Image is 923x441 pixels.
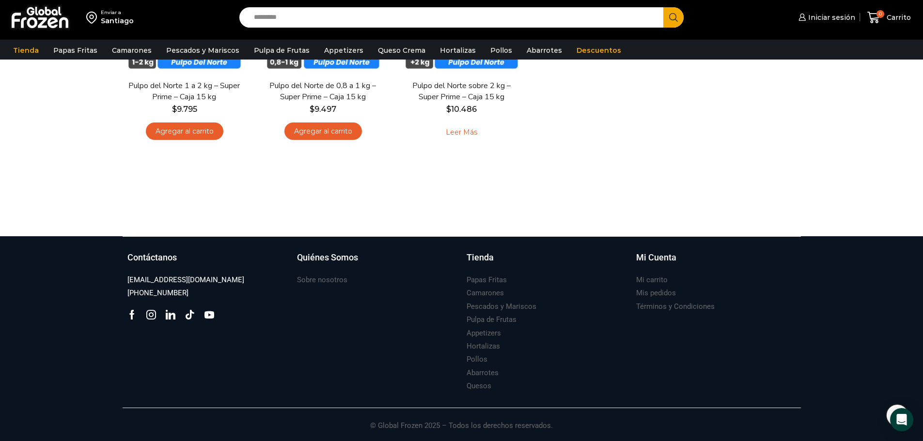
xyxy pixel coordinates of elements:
span: Iniciar sesión [806,13,855,22]
a: Papas Fritas [467,274,507,287]
h3: Contáctanos [127,251,177,264]
a: Pulpa de Frutas [249,41,314,60]
h3: Términos y Condiciones [636,302,715,312]
h3: Hortalizas [467,341,500,351]
img: address-field-icon.svg [86,9,101,26]
h3: Quiénes Somos [297,251,358,264]
span: 0 [876,10,884,18]
p: © Global Frozen 2025 – Todos los derechos reservados. [123,408,801,431]
a: Quiénes Somos [297,251,457,274]
h3: Mis pedidos [636,288,676,298]
a: Quesos [467,380,491,393]
a: Agregar al carrito: “Pulpo del Norte 1 a 2 kg - Super Prime - Caja 15 kg” [146,122,223,140]
a: Pulpo del Norte 1 a 2 kg – Super Prime – Caja 15 kg [128,80,240,103]
span: $ [446,105,451,114]
a: Papas Fritas [48,41,102,60]
a: Abarrotes [467,366,499,380]
h3: Pollos [467,354,487,365]
a: Tienda [8,41,44,60]
h3: Tienda [467,251,494,264]
h3: Pulpa de Frutas [467,315,516,325]
bdi: 9.795 [172,105,197,114]
div: Enviar a [101,9,134,16]
a: Abarrotes [522,41,567,60]
h3: [PHONE_NUMBER] [127,288,188,298]
span: $ [310,105,314,114]
a: Pollos [485,41,517,60]
h3: Abarrotes [467,368,499,378]
a: Leé más sobre “Pulpo del Norte sobre 2 kg - Super Prime - Caja 15 kg” [431,122,492,143]
h3: Mi carrito [636,275,668,285]
a: Mi Cuenta [636,251,796,274]
a: Mi carrito [636,274,668,287]
a: Pulpa de Frutas [467,313,516,326]
h3: Sobre nosotros [297,275,347,285]
a: 0 Carrito [865,6,913,29]
a: Agregar al carrito: “Pulpo del Norte de 0,8 a 1 kg - Super Prime - Caja 15 kg” [284,122,362,140]
a: Camarones [467,287,504,300]
a: Mis pedidos [636,287,676,300]
div: Open Intercom Messenger [890,408,913,431]
a: [EMAIL_ADDRESS][DOMAIN_NAME] [127,274,244,287]
bdi: 10.486 [446,105,477,114]
h3: Pescados y Mariscos [467,302,536,312]
a: Appetizers [467,327,501,340]
a: Pescados y Mariscos [467,300,536,313]
a: Pollos [467,353,487,366]
a: Iniciar sesión [796,8,855,27]
h3: Mi Cuenta [636,251,676,264]
div: Santiago [101,16,134,26]
a: Sobre nosotros [297,274,347,287]
a: Pescados y Mariscos [161,41,244,60]
h3: Quesos [467,381,491,391]
h3: Papas Fritas [467,275,507,285]
a: Appetizers [319,41,368,60]
button: Search button [663,7,684,28]
a: Contáctanos [127,251,287,274]
a: Camarones [107,41,156,60]
a: Términos y Condiciones [636,300,715,313]
a: Pulpo del Norte sobre 2 kg – Super Prime – Caja 15 kg [406,80,517,103]
h3: Appetizers [467,328,501,338]
a: Queso Crema [373,41,430,60]
h3: [EMAIL_ADDRESS][DOMAIN_NAME] [127,275,244,285]
h3: Camarones [467,288,504,298]
span: Carrito [884,13,911,22]
a: Hortalizas [435,41,481,60]
bdi: 9.497 [310,105,336,114]
a: Pulpo del Norte de 0,8 a 1 kg – Super Prime – Caja 15 kg [267,80,378,103]
span: $ [172,105,177,114]
a: Descuentos [572,41,626,60]
a: [PHONE_NUMBER] [127,287,188,300]
a: Hortalizas [467,340,500,353]
a: Tienda [467,251,626,274]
